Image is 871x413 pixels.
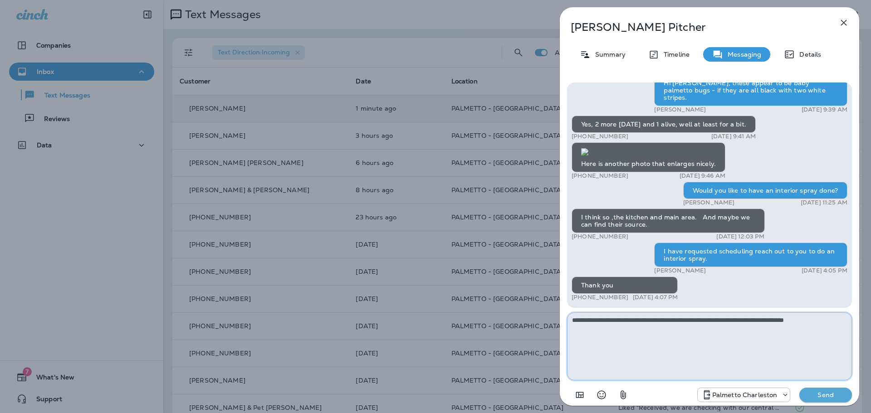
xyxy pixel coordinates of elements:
img: twilio-download [581,148,588,155]
button: Select an emoji [592,386,611,404]
p: Palmetto Charleston [712,391,778,398]
p: Timeline [659,51,690,58]
p: [PHONE_NUMBER] [572,172,628,180]
p: [DATE] 11:25 AM [801,199,847,206]
p: [PERSON_NAME] Pitcher [571,21,818,34]
p: Summary [591,51,626,58]
div: +1 (843) 277-8322 [698,389,790,400]
p: [DATE] 9:39 AM [802,106,847,113]
p: [PERSON_NAME] [683,199,735,206]
div: I think so ,the kitchen and main area. And maybe we can find their source. [572,209,765,233]
div: Yes, 2 more [DATE] and 1 alive, well at least for a bit. [572,116,756,133]
p: [PERSON_NAME] [654,267,706,274]
p: [DATE] 4:05 PM [802,267,847,274]
p: Send [807,391,845,399]
button: Add in a premade template [571,386,589,404]
p: [DATE] 9:41 AM [711,133,756,140]
div: Hi [PERSON_NAME], these appear to be baby palmetto bugs - if they are all black with two white st... [654,74,847,106]
div: Thank you [572,277,678,294]
div: I have requested scheduling reach out to you to do an interior spray. [654,243,847,267]
p: [DATE] 12:03 PM [716,233,764,240]
p: [PERSON_NAME] [654,106,706,113]
p: [PHONE_NUMBER] [572,294,628,301]
button: Send [799,388,852,402]
div: Here is another photo that enlarges nicely. [572,142,725,172]
p: [PHONE_NUMBER] [572,133,628,140]
p: [PHONE_NUMBER] [572,233,628,240]
p: Details [795,51,821,58]
p: Messaging [723,51,761,58]
p: [DATE] 4:07 PM [633,294,678,301]
p: [DATE] 9:46 AM [680,172,725,180]
div: Would you like to have an interior spray done? [683,182,847,199]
